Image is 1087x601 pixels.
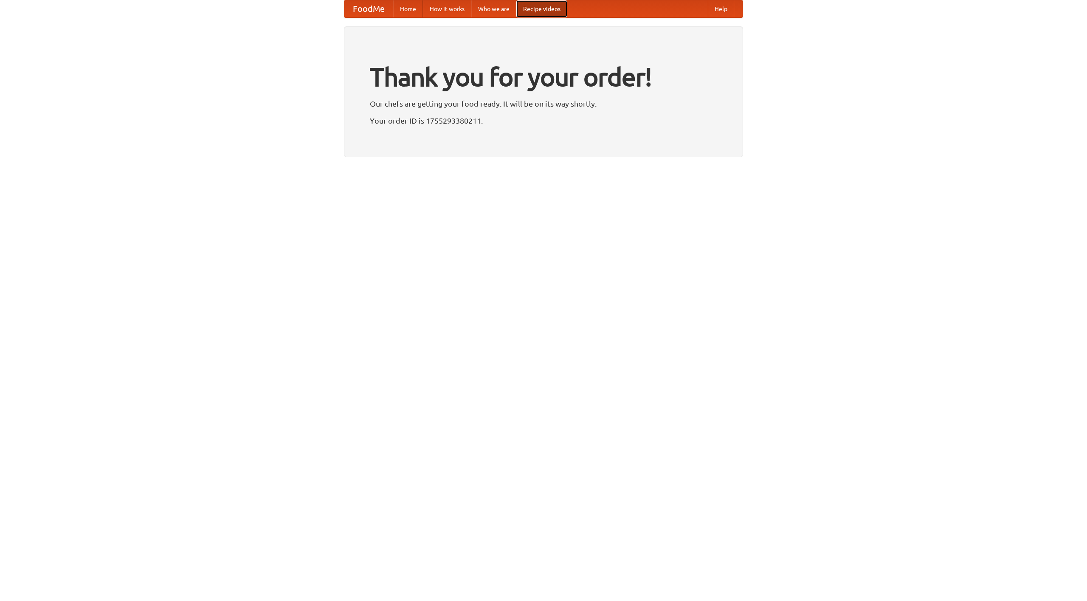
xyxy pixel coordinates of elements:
a: Who we are [471,0,516,17]
p: Our chefs are getting your food ready. It will be on its way shortly. [370,97,717,110]
a: Recipe videos [516,0,567,17]
a: How it works [423,0,471,17]
a: Home [393,0,423,17]
a: Help [708,0,734,17]
h1: Thank you for your order! [370,56,717,97]
p: Your order ID is 1755293380211. [370,114,717,127]
a: FoodMe [344,0,393,17]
